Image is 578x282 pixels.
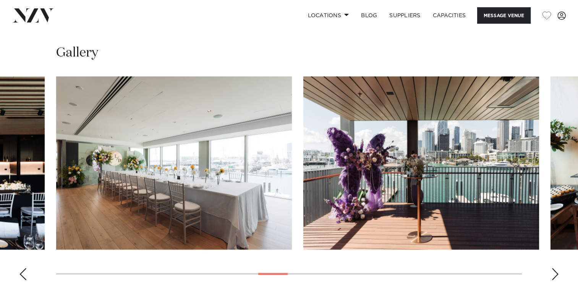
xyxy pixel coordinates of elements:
swiper-slide: 14 / 30 [56,76,292,250]
button: Message Venue [477,7,531,24]
img: nzv-logo.png [12,8,54,22]
a: BLOG [355,7,383,24]
h2: Gallery [56,44,98,62]
a: Capacities [427,7,472,24]
swiper-slide: 15 / 30 [303,76,539,250]
a: SUPPLIERS [383,7,426,24]
a: Locations [301,7,355,24]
